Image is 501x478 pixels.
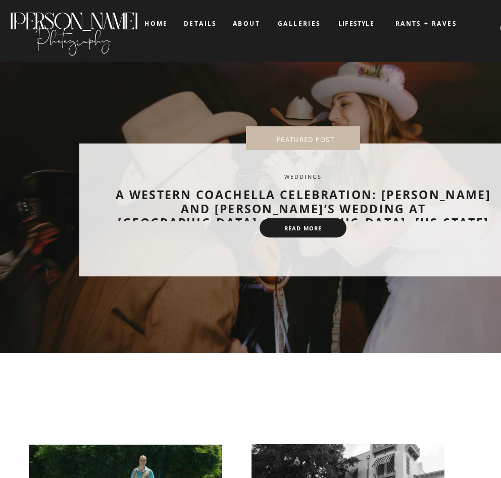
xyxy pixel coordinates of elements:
[9,8,138,25] a: [PERSON_NAME]
[144,20,168,27] a: home
[386,20,467,27] a: RANTS + RAVES
[273,225,333,232] a: read more
[184,20,217,26] a: details
[233,20,260,27] a: about
[278,20,320,27] a: galleries
[262,136,349,141] nav: FEATURED POST
[116,186,491,230] a: A Western Coachella Celebration: [PERSON_NAME] and [PERSON_NAME]’s Wedding at [GEOGRAPHIC_DATA], ...
[331,20,382,27] a: LIFESTYLE
[9,20,138,53] a: Photography
[284,173,322,180] a: Weddings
